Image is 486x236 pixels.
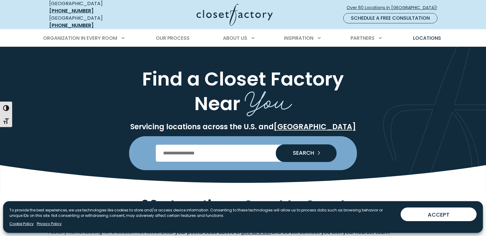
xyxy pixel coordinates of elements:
span: Over 60 Locations in [GEOGRAPHIC_DATA]! [347,5,442,11]
img: Closet Factory Logo [197,4,273,26]
span: Partners [351,35,375,42]
span: Our Process [156,35,190,42]
span: Find a Closet Factory [142,66,344,92]
span: Inspiration [284,35,313,42]
p: Servicing locations across the U.S. and [48,122,438,131]
span: 60+ Locations, Coast to Coast [141,195,346,214]
button: Search our Nationwide Locations [276,144,337,162]
span: Organization in Every Room [43,35,117,42]
input: Enter Postal Code [156,145,330,162]
p: To provide the best experiences, we use technologies like cookies to store and/or access device i... [9,207,396,218]
button: ACCEPT [401,207,477,221]
span: Near [194,90,240,117]
a: [GEOGRAPHIC_DATA] [274,122,356,132]
span: Locations [413,35,441,42]
strong: Enter your postal code above or and we will connect you with your nearest team. [161,229,390,236]
a: Cookie Policy [9,221,34,227]
a: [PHONE_NUMBER] [49,7,94,14]
span: SEARCH [288,150,314,156]
span: You [245,79,292,119]
nav: Primary Menu [39,30,447,47]
a: [PHONE_NUMBER] [49,22,94,29]
a: Over 60 Locations in [GEOGRAPHIC_DATA]! [346,2,442,13]
a: Privacy Policy [37,221,62,227]
a: Schedule a Free Consultation [343,13,437,23]
span: About Us [223,35,247,42]
div: [GEOGRAPHIC_DATA] [49,15,137,29]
